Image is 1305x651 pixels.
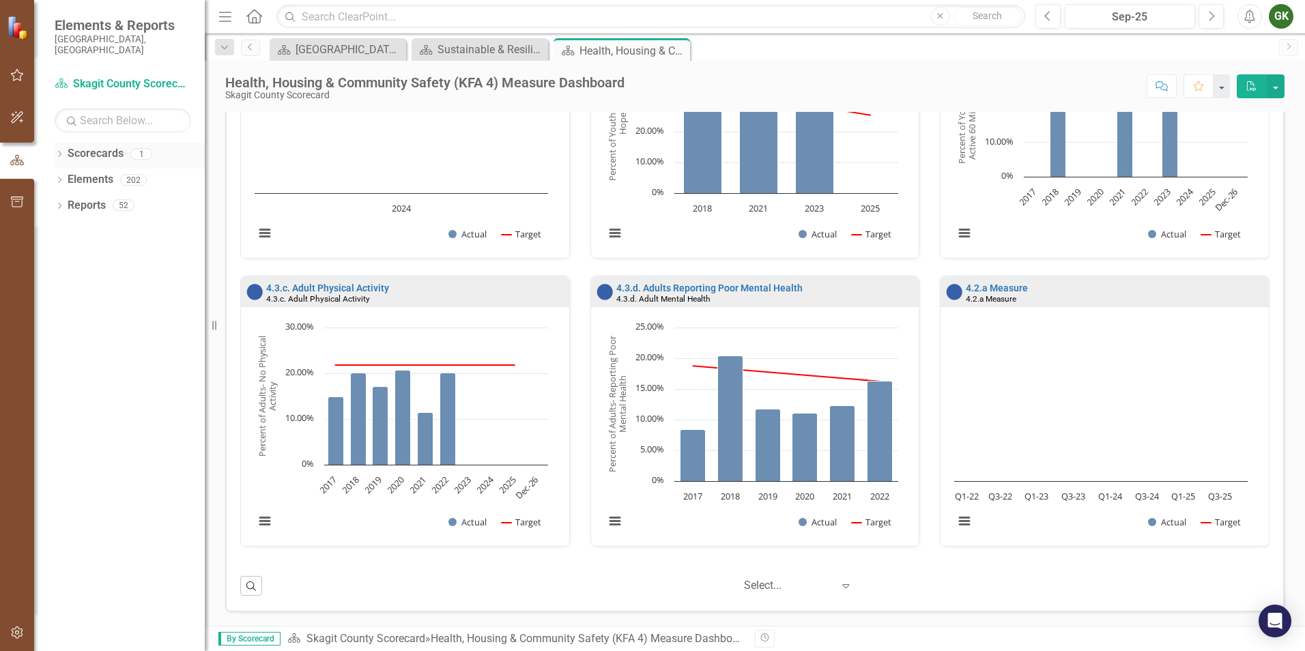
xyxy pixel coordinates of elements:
[616,294,711,304] small: 4.3.d. Adult Mental Health
[605,224,625,243] button: View chart menu, Chart
[451,474,474,496] text: 2023
[496,474,519,496] text: 2025
[302,457,314,469] text: 0%
[407,474,429,496] text: 2021
[1070,9,1190,25] div: Sep-25
[598,321,913,542] div: Chart. Highcharts interactive chart.
[590,276,920,547] div: Double-Click to Edit
[256,336,278,457] text: Percent of Adults- No Physical Activity
[973,10,1002,21] span: Search
[947,321,1254,542] svg: Interactive chart
[120,174,147,186] div: 202
[429,474,452,496] text: 2022
[1065,4,1195,29] button: Sep-25
[1151,186,1174,208] text: 2023
[1062,490,1086,502] text: Q3-23
[1098,490,1123,502] text: Q1-24
[248,33,555,255] svg: Interactive chart
[867,381,892,482] path: 2022, 16.25. Actual.
[362,474,384,496] text: 2019
[1106,186,1129,208] text: 2021
[373,387,388,465] path: 2019, 17.14. Actual.
[683,490,702,502] text: 2017
[579,42,687,59] div: Health, Housing & Community Safety (KFA 4) Measure Dashboard
[1269,4,1293,29] button: GK
[448,228,487,240] button: Show Actual
[717,356,743,482] path: 2018, 20.41. Actual.
[955,512,974,531] button: View chart menu, Chart
[273,41,403,58] a: [GEOGRAPHIC_DATA] Page
[285,411,314,424] text: 10.00%
[502,516,542,528] button: Show Target
[1162,103,1178,177] path: 2023, 21.3. Actual.
[113,200,134,212] div: 52
[55,33,191,56] small: [GEOGRAPHIC_DATA], [GEOGRAPHIC_DATA]
[351,373,367,465] path: 2018, 20.14. Actual.
[248,321,555,542] svg: Interactive chart
[683,75,721,193] path: 2018, 38.3. Actual.
[1148,516,1186,528] button: Show Actual
[225,90,625,100] div: Skagit County Scorecard
[431,632,748,645] div: Health, Housing & Community Safety (KFA 4) Measure Dashboard
[225,75,625,90] div: Health, Housing & Community Safety (KFA 4) Measure Dashboard
[955,224,974,243] button: View chart menu, Chart
[640,443,664,455] text: 5.00%
[1001,169,1014,182] text: 0%
[852,228,892,240] button: Show Target
[635,320,664,332] text: 25.00%
[683,40,871,194] g: Actual, series 1 of 2. Bar series with 4 bars.
[395,371,411,465] path: 2020, 20.71. Actual.
[448,516,487,528] button: Show Actual
[1039,186,1062,208] text: 2018
[795,490,814,502] text: 2020
[306,632,425,645] a: Skagit County Scorecard
[7,15,31,39] img: ClearPoint Strategy
[1172,490,1196,502] text: Q1-25
[266,294,370,304] small: 4.3.c. Adult Physical Activity
[1209,490,1233,502] text: Q3-25
[255,224,274,243] button: View chart menu, Chart
[829,406,855,482] path: 2021, 12.27. Actual.
[276,5,1025,29] input: Search ClearPoint...
[285,366,314,378] text: 20.00%
[635,381,664,394] text: 15.00%
[266,283,389,293] a: 4.3.c. Adult Physical Activity
[248,321,562,542] div: Chart. Highcharts interactive chart.
[285,320,314,332] text: 30.00%
[758,490,777,502] text: 2019
[339,474,362,496] text: 2018
[68,146,124,162] a: Scorecards
[1129,186,1151,208] text: 2022
[246,284,263,300] img: No Information
[635,412,664,424] text: 10.00%
[1201,516,1242,528] button: Show Target
[1050,106,1066,177] path: 2018, 20.3. Actual.
[616,283,803,293] a: 4.3.d. Adults Reporting Poor Mental Health
[384,474,407,496] text: 2020
[418,413,433,465] path: 2021, 11.39. Actual.
[1084,186,1106,208] text: 2020
[749,202,768,214] text: 2021
[1148,228,1186,240] button: Show Actual
[680,356,892,482] g: Actual, series 1 of 2. Bar series with 6 bars.
[606,336,629,473] text: Percent of Adults- Reporting Poor Mental Health
[966,294,1016,304] small: 4.2.a Measure
[947,33,1262,255] div: Chart. Highcharts interactive chart.
[55,108,191,132] input: Search Below...
[333,362,517,368] g: Target, series 2 of 2. Line with 10 data points.
[635,124,664,136] text: 20.00%
[953,7,1022,26] button: Search
[68,172,113,188] a: Elements
[947,321,1262,542] div: Chart. Highcharts interactive chart.
[966,283,1028,293] a: 4.2.a Measure
[1201,228,1242,240] button: Show Target
[755,409,780,482] path: 2019, 11.72. Actual.
[248,33,562,255] div: Chart. Highcharts interactive chart.
[68,198,106,214] a: Reports
[805,202,824,214] text: 2023
[635,155,664,167] text: 10.00%
[940,276,1270,547] div: Double-Click to Edit
[605,512,625,531] button: View chart menu, Chart
[861,202,880,214] text: 2025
